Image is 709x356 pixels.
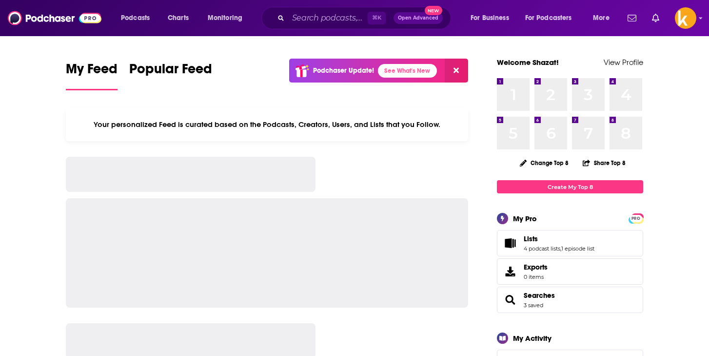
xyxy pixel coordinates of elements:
[471,11,509,25] span: For Business
[66,61,118,83] span: My Feed
[630,215,642,222] span: PRO
[464,10,521,26] button: open menu
[497,258,643,285] a: Exports
[500,265,520,278] span: Exports
[524,302,543,309] a: 3 saved
[8,9,101,27] img: Podchaser - Follow, Share and Rate Podcasts
[524,291,555,300] a: Searches
[497,287,643,313] span: Searches
[313,66,374,75] p: Podchaser Update!
[675,7,696,29] img: User Profile
[129,61,212,90] a: Popular Feed
[201,10,255,26] button: open menu
[624,10,640,26] a: Show notifications dropdown
[514,157,574,169] button: Change Top 8
[497,58,559,67] a: Welcome Shazat!
[208,11,242,25] span: Monitoring
[271,7,460,29] div: Search podcasts, credits, & more...
[378,64,437,78] a: See What's New
[66,108,468,141] div: Your personalized Feed is curated based on the Podcasts, Creators, Users, and Lists that you Follow.
[586,10,622,26] button: open menu
[368,12,386,24] span: ⌘ K
[114,10,162,26] button: open menu
[648,10,663,26] a: Show notifications dropdown
[288,10,368,26] input: Search podcasts, credits, & more...
[398,16,438,21] span: Open Advanced
[519,10,586,26] button: open menu
[121,11,150,25] span: Podcasts
[500,293,520,307] a: Searches
[525,11,572,25] span: For Podcasters
[524,245,560,252] a: 4 podcast lists
[582,153,626,172] button: Share Top 8
[560,245,561,252] span: ,
[675,7,696,29] button: Show profile menu
[593,11,610,25] span: More
[524,263,548,272] span: Exports
[425,6,442,15] span: New
[675,7,696,29] span: Logged in as sshawan
[513,214,537,223] div: My Pro
[497,180,643,193] a: Create My Top 8
[161,10,195,26] a: Charts
[500,236,520,250] a: Lists
[524,234,594,243] a: Lists
[394,12,443,24] button: Open AdvancedNew
[630,214,642,222] a: PRO
[524,273,548,280] span: 0 items
[524,234,538,243] span: Lists
[129,61,212,83] span: Popular Feed
[168,11,189,25] span: Charts
[513,334,551,343] div: My Activity
[561,245,594,252] a: 1 episode list
[66,61,118,90] a: My Feed
[497,230,643,256] span: Lists
[604,58,643,67] a: View Profile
